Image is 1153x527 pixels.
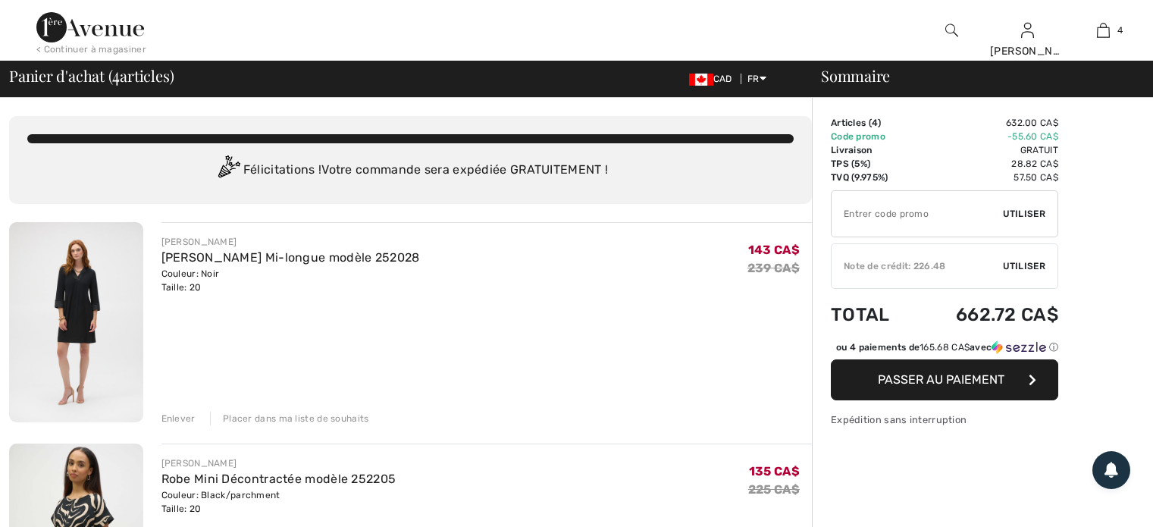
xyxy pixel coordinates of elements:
span: 143 CA$ [748,243,800,257]
img: Congratulation2.svg [213,155,243,186]
div: ou 4 paiements de165.68 CA$avecSezzle Cliquez pour en savoir plus sur Sezzle [831,340,1058,359]
div: Félicitations ! Votre commande sera expédiée GRATUITEMENT ! [27,155,794,186]
div: Placer dans ma liste de souhaits [210,412,369,425]
td: Livraison [831,143,913,157]
span: FR [747,74,766,84]
div: Couleur: Black/parchment Taille: 20 [161,488,396,516]
img: 1ère Avenue [36,12,144,42]
input: Code promo [832,191,1003,237]
img: Mes infos [1021,21,1034,39]
td: -55.60 CA$ [913,130,1058,143]
td: TPS (5%) [831,157,913,171]
span: 4 [1117,24,1123,37]
a: Se connecter [1021,23,1034,37]
span: 165.68 CA$ [920,342,970,353]
span: Panier d'achat ( articles) [9,68,174,83]
span: CAD [689,74,738,84]
div: [PERSON_NAME] [990,43,1064,59]
span: 4 [112,64,120,84]
span: 135 CA$ [749,464,800,478]
td: 662.72 CA$ [913,289,1058,340]
div: Sommaire [803,68,1144,83]
td: Articles ( ) [831,116,913,130]
img: Mon panier [1097,21,1110,39]
span: Utiliser [1003,259,1045,273]
img: Canadian Dollar [689,74,713,86]
div: ou 4 paiements de avec [836,340,1058,354]
button: Passer au paiement [831,359,1058,400]
img: Robe Droite Mi-longue modèle 252028 [9,222,143,422]
div: Enlever [161,412,196,425]
s: 239 CA$ [747,261,800,275]
td: Code promo [831,130,913,143]
a: [PERSON_NAME] Mi-longue modèle 252028 [161,250,420,265]
img: Sezzle [992,340,1046,354]
a: 4 [1066,21,1140,39]
div: [PERSON_NAME] [161,235,420,249]
td: 57.50 CA$ [913,171,1058,184]
span: 4 [872,118,878,128]
span: Passer au paiement [878,372,1004,387]
div: Expédition sans interruption [831,413,1058,427]
td: 632.00 CA$ [913,116,1058,130]
div: Note de crédit: 226.48 [832,259,1003,273]
img: recherche [945,21,958,39]
div: Couleur: Noir Taille: 20 [161,267,420,294]
td: 28.82 CA$ [913,157,1058,171]
td: TVQ (9.975%) [831,171,913,184]
div: < Continuer à magasiner [36,42,146,56]
td: Gratuit [913,143,1058,157]
div: [PERSON_NAME] [161,456,396,470]
td: Total [831,289,913,340]
a: Robe Mini Décontractée modèle 252205 [161,472,396,486]
span: Utiliser [1003,207,1045,221]
s: 225 CA$ [748,482,800,497]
